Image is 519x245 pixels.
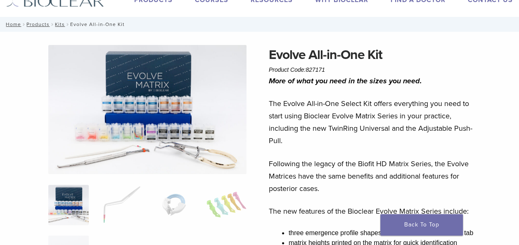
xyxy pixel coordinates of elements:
[206,185,247,225] img: Evolve All-in-One Kit - Image 4
[306,66,325,73] span: 827171
[269,158,480,195] p: Following the legacy of the Biofit HD Matrix Series, the Evolve Matrices have the same benefits a...
[21,22,26,26] span: /
[55,21,65,27] a: Kits
[26,21,50,27] a: Products
[269,205,480,217] p: The new features of the Bioclear Evolve Matrix Series include:
[269,45,480,65] h1: Evolve All-in-One Kit
[65,22,70,26] span: /
[48,45,246,174] img: IMG_0457
[48,185,89,225] img: IMG_0457-scaled-e1745362001290-300x300.jpg
[380,214,463,236] a: Back To Top
[3,21,21,27] a: Home
[50,22,55,26] span: /
[269,76,422,85] i: More of what you need in the sizes you need.
[154,185,194,225] img: Evolve All-in-One Kit - Image 3
[101,185,142,225] img: Evolve All-in-One Kit - Image 2
[269,66,325,73] span: Product Code:
[269,97,480,147] p: The Evolve All-in-One Select Kit offers everything you need to start using Bioclear Evolve Matrix...
[289,228,480,238] li: three emergence profile shapes that are color-coded on the tab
